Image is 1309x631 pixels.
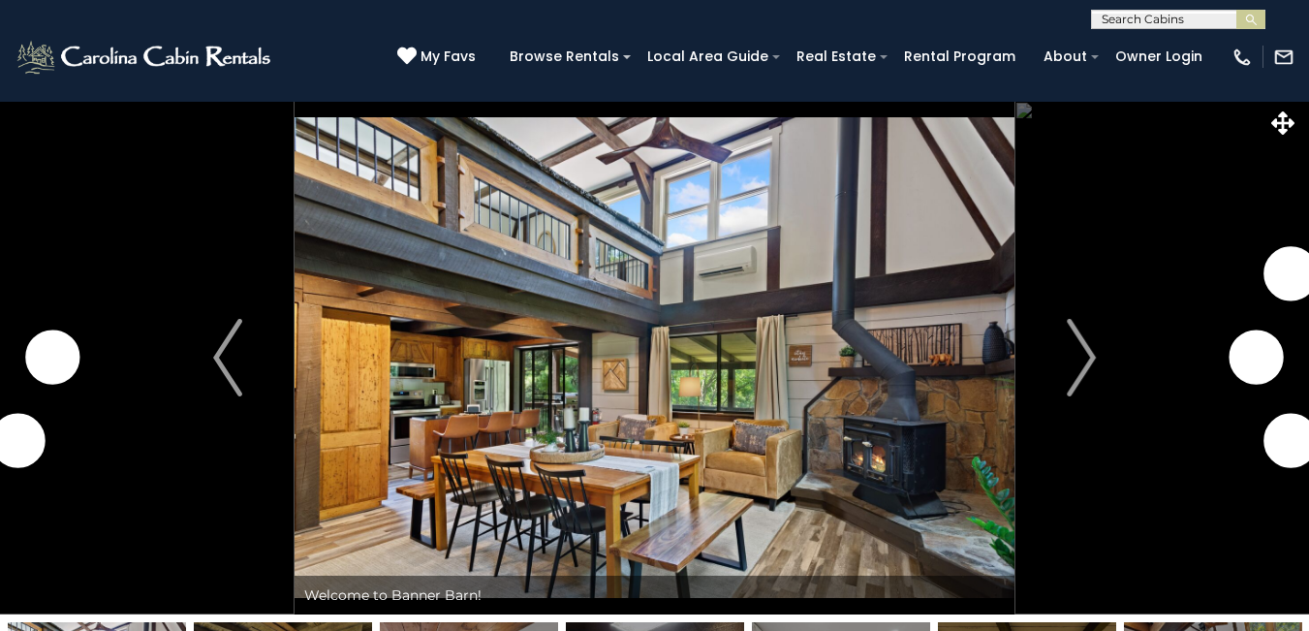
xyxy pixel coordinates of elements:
button: Previous [161,101,295,615]
a: Browse Rentals [500,42,629,72]
img: arrow [1067,319,1096,396]
img: White-1-2.png [15,38,276,77]
a: About [1034,42,1097,72]
a: My Favs [397,47,481,68]
span: My Favs [421,47,476,67]
button: Next [1014,101,1148,615]
a: Owner Login [1106,42,1212,72]
img: phone-regular-white.png [1231,47,1253,68]
img: mail-regular-white.png [1273,47,1294,68]
div: Welcome to Banner Barn! [295,576,1014,615]
a: Rental Program [894,42,1025,72]
img: arrow [213,319,242,396]
a: Real Estate [787,42,886,72]
a: Local Area Guide [638,42,778,72]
